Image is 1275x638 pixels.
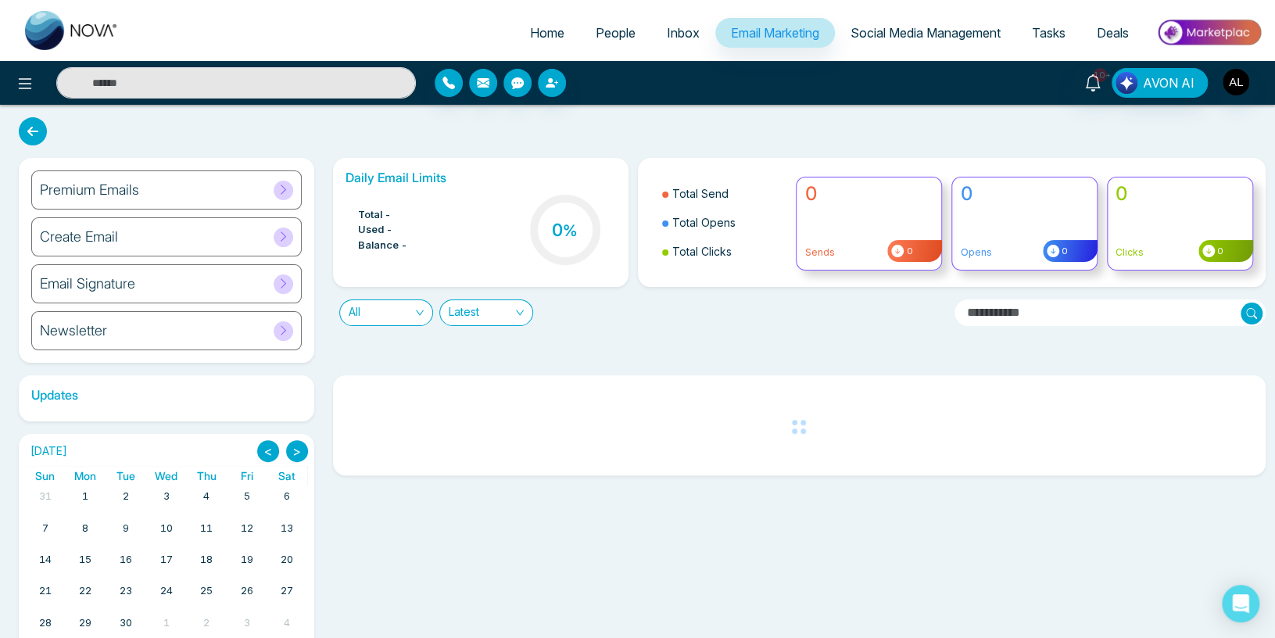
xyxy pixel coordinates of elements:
[159,486,172,507] a: September 3, 2025
[1116,246,1245,260] p: Clicks
[238,518,256,539] a: September 12, 2025
[152,466,181,486] a: Wednesday
[40,275,135,292] h6: Email Signature
[358,238,407,253] span: Balance -
[238,549,256,571] a: September 19, 2025
[19,388,314,403] h6: Updates
[25,549,66,580] td: September 14, 2025
[960,183,1089,206] h4: 0
[116,580,135,602] a: September 23, 2025
[1215,245,1223,258] span: 0
[286,440,308,462] button: >
[116,549,135,571] a: September 16, 2025
[106,580,146,611] td: September 23, 2025
[1059,245,1068,258] span: 0
[662,179,787,208] li: Total Send
[76,580,95,602] a: September 22, 2025
[66,549,106,580] td: September 15, 2025
[106,549,146,580] td: September 16, 2025
[1152,15,1266,50] img: Market-place.gif
[804,246,933,260] p: Sends
[514,18,580,48] a: Home
[1081,18,1144,48] a: Deals
[281,612,293,634] a: October 4, 2025
[227,549,267,580] td: September 19, 2025
[278,580,296,602] a: September 27, 2025
[25,486,66,517] td: August 31, 2025
[25,11,119,50] img: Nova CRM Logo
[106,518,146,549] td: September 9, 2025
[267,486,307,517] td: September 6, 2025
[358,207,391,223] span: Total -
[76,549,95,571] a: September 15, 2025
[120,486,132,507] a: September 2, 2025
[146,518,187,549] td: September 10, 2025
[651,18,715,48] a: Inbox
[36,549,55,571] a: September 14, 2025
[731,25,819,41] span: Email Marketing
[40,228,118,246] h6: Create Email
[662,237,787,266] li: Total Clicks
[358,222,392,238] span: Used -
[1074,68,1112,95] a: 10+
[563,221,578,240] span: %
[281,486,293,507] a: September 6, 2025
[804,183,933,206] h4: 0
[71,466,99,486] a: Monday
[267,518,307,549] td: September 13, 2025
[227,518,267,549] td: September 12, 2025
[66,518,106,549] td: September 8, 2025
[1032,25,1065,41] span: Tasks
[36,486,55,507] a: August 31, 2025
[200,486,213,507] a: September 4, 2025
[36,612,55,634] a: September 28, 2025
[662,208,787,237] li: Total Opens
[1222,585,1259,622] div: Open Intercom Messenger
[1116,183,1245,206] h4: 0
[267,549,307,580] td: September 20, 2025
[146,580,187,611] td: September 24, 2025
[904,245,912,258] span: 0
[241,612,253,634] a: October 3, 2025
[79,486,91,507] a: September 1, 2025
[275,466,299,486] a: Saturday
[186,580,227,611] td: September 25, 2025
[267,580,307,611] td: September 27, 2025
[197,549,216,571] a: September 18, 2025
[241,486,253,507] a: September 5, 2025
[1097,25,1129,41] span: Deals
[238,580,256,602] a: September 26, 2025
[530,25,564,41] span: Home
[156,549,175,571] a: September 17, 2025
[156,580,175,602] a: September 24, 2025
[146,486,187,517] td: September 3, 2025
[1143,73,1194,92] span: AVON AI
[36,580,55,602] a: September 21, 2025
[278,518,296,539] a: September 13, 2025
[449,300,524,325] span: Latest
[186,549,227,580] td: September 18, 2025
[186,486,227,517] td: September 4, 2025
[66,486,106,517] td: September 1, 2025
[113,466,138,486] a: Tuesday
[25,580,66,611] td: September 21, 2025
[667,25,700,41] span: Inbox
[715,18,835,48] a: Email Marketing
[227,486,267,517] td: September 5, 2025
[1223,69,1249,95] img: User Avatar
[596,25,636,41] span: People
[200,612,213,634] a: October 2, 2025
[1016,18,1081,48] a: Tasks
[227,580,267,611] td: September 26, 2025
[278,549,296,571] a: September 20, 2025
[40,181,139,199] h6: Premium Emails
[960,246,1089,260] p: Opens
[120,518,132,539] a: September 9, 2025
[32,466,58,486] a: Sunday
[349,300,424,325] span: All
[1116,72,1137,94] img: Lead Flow
[552,220,578,240] h3: 0
[186,518,227,549] td: September 11, 2025
[25,518,66,549] td: September 7, 2025
[580,18,651,48] a: People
